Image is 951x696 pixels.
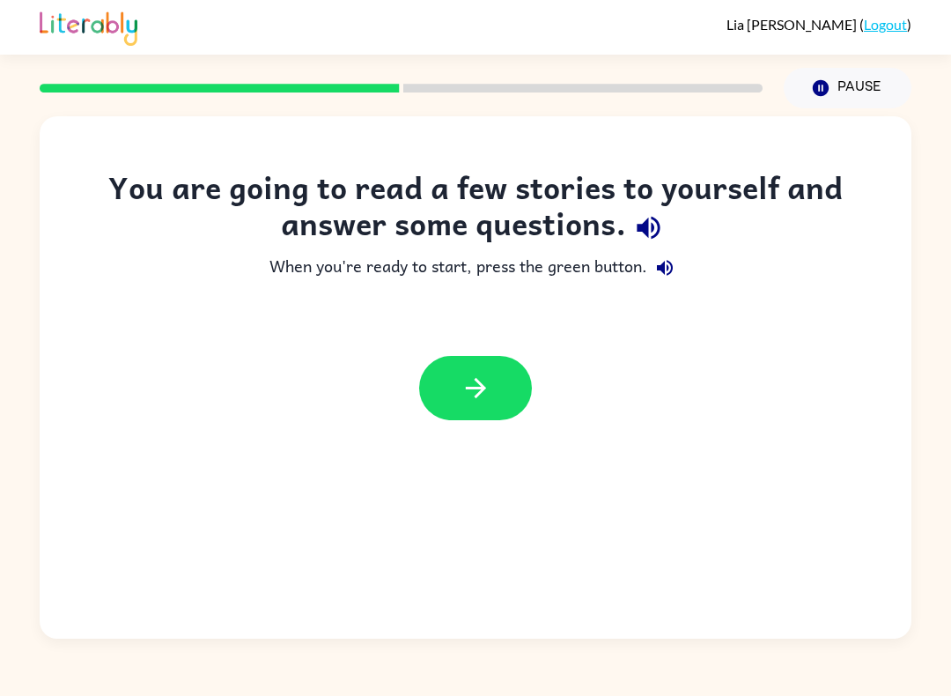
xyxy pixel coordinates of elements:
[726,16,859,33] span: Lia [PERSON_NAME]
[726,16,911,33] div: ( )
[784,68,911,108] button: Pause
[75,169,876,250] div: You are going to read a few stories to yourself and answer some questions.
[864,16,907,33] a: Logout
[75,250,876,285] div: When you're ready to start, press the green button.
[40,7,137,46] img: Literably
